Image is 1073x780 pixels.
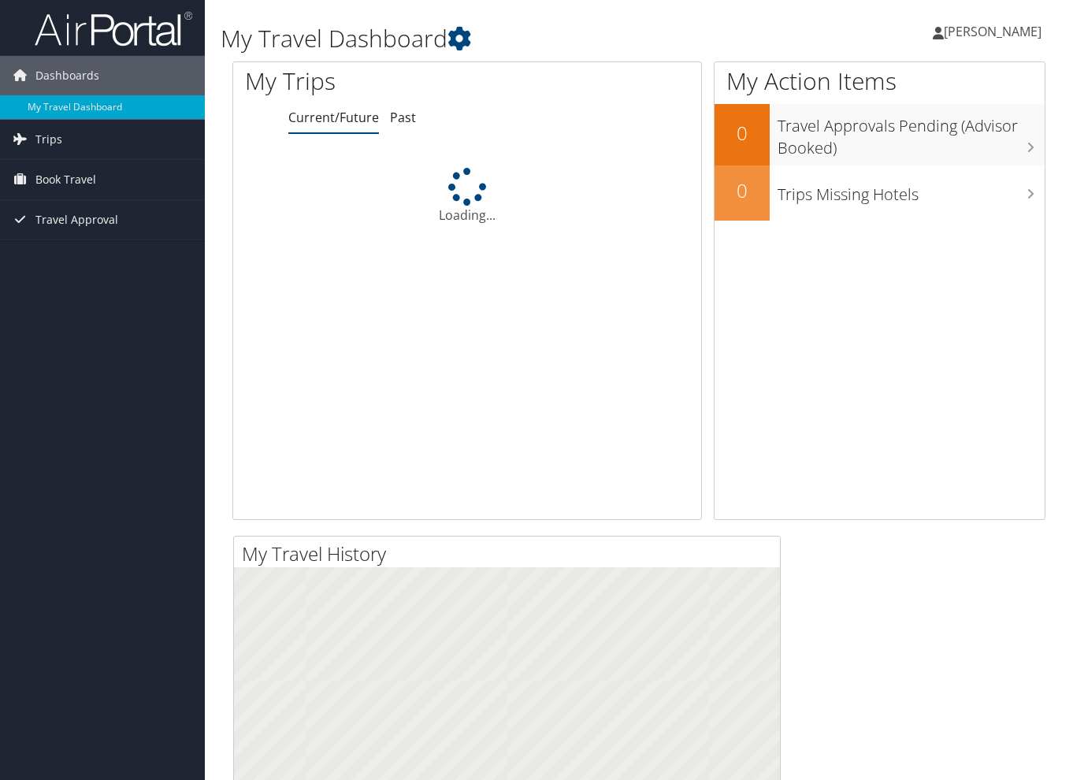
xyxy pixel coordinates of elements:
[288,109,379,126] a: Current/Future
[35,160,96,199] span: Book Travel
[390,109,416,126] a: Past
[715,104,1045,165] a: 0Travel Approvals Pending (Advisor Booked)
[233,168,701,225] div: Loading...
[242,540,780,567] h2: My Travel History
[778,176,1045,206] h3: Trips Missing Hotels
[944,23,1041,40] span: [PERSON_NAME]
[35,56,99,95] span: Dashboards
[715,177,770,204] h2: 0
[245,65,494,98] h1: My Trips
[715,120,770,147] h2: 0
[715,65,1045,98] h1: My Action Items
[35,10,192,47] img: airportal-logo.png
[715,165,1045,221] a: 0Trips Missing Hotels
[933,8,1057,55] a: [PERSON_NAME]
[221,22,778,55] h1: My Travel Dashboard
[35,200,118,240] span: Travel Approval
[778,107,1045,159] h3: Travel Approvals Pending (Advisor Booked)
[35,120,62,159] span: Trips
